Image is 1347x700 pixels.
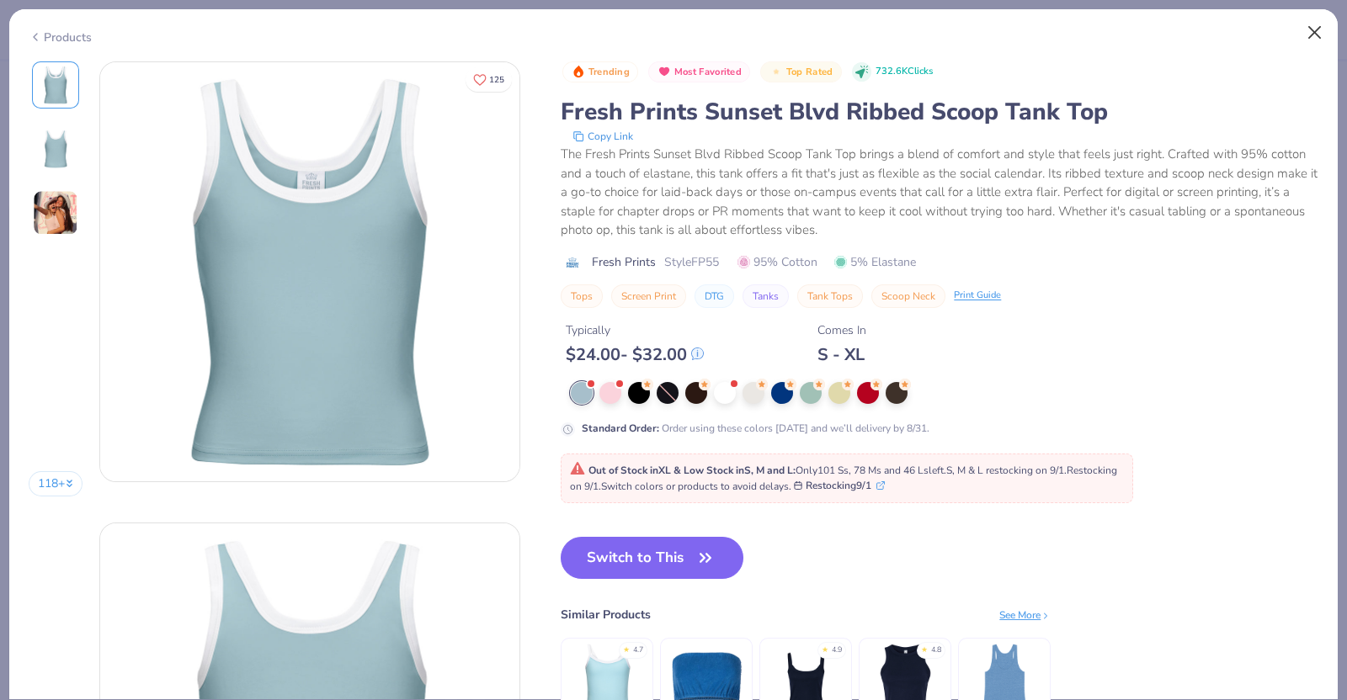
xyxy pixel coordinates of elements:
button: Screen Print [611,284,686,308]
div: S - XL [817,344,866,365]
button: Like [466,67,512,92]
div: 4.8 [931,644,941,656]
div: 4.7 [633,644,643,656]
div: See More [999,607,1051,623]
div: Products [29,29,92,46]
div: ★ [921,644,928,651]
button: DTG [695,284,734,308]
img: Front [35,65,76,105]
span: 125 [489,76,504,84]
div: Print Guide [954,289,1001,303]
strong: Standard Order : [582,422,659,435]
button: Badge Button [760,61,841,83]
div: The Fresh Prints Sunset Blvd Ribbed Scoop Tank Top brings a blend of comfort and style that feels... [561,145,1318,240]
div: Order using these colors [DATE] and we’ll delivery by 8/31. [582,421,929,436]
img: Most Favorited sort [658,65,671,78]
span: Style FP55 [664,253,719,271]
img: User generated content [33,254,35,300]
img: Front [100,62,519,481]
button: Tank Tops [797,284,863,308]
button: Badge Button [648,61,750,83]
img: Trending sort [572,65,585,78]
div: Comes In [817,321,866,339]
div: Similar Products [561,606,651,623]
button: Tanks [743,284,789,308]
button: Switch to This [561,537,743,579]
button: copy to clipboard [567,128,638,145]
strong: & Low Stock in S, M and L : [673,464,796,477]
span: 95% Cotton [737,253,817,271]
img: User generated content [33,446,35,491]
button: Badge Button [562,61,638,83]
button: 118+ [29,471,83,496]
img: User generated content [33,318,35,363]
div: Fresh Prints Sunset Blvd Ribbed Scoop Tank Top [561,96,1318,128]
button: Close [1299,17,1331,49]
div: Typically [566,321,704,339]
div: 4.9 [832,644,842,656]
span: Fresh Prints [592,253,656,271]
strong: Out of Stock in XL [588,464,673,477]
button: Tops [561,284,603,308]
span: Only 101 Ss, 78 Ms and 46 Ls left. S, M & L restocking on 9/1. Restocking on 9/1. Switch colors o... [570,464,1117,494]
img: brand logo [561,256,583,269]
span: 732.6K Clicks [876,65,933,79]
div: $ 24.00 - $ 32.00 [566,344,704,365]
span: 5% Elastane [834,253,916,271]
button: Restocking9/1 [794,478,885,493]
div: ★ [822,644,828,651]
span: Trending [588,67,630,77]
span: Most Favorited [674,67,742,77]
div: ★ [623,644,630,651]
button: Scoop Neck [871,284,945,308]
img: User generated content [33,190,78,236]
img: Top Rated sort [769,65,783,78]
span: Top Rated [786,67,833,77]
img: Back [35,129,76,169]
img: User generated content [33,382,35,427]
